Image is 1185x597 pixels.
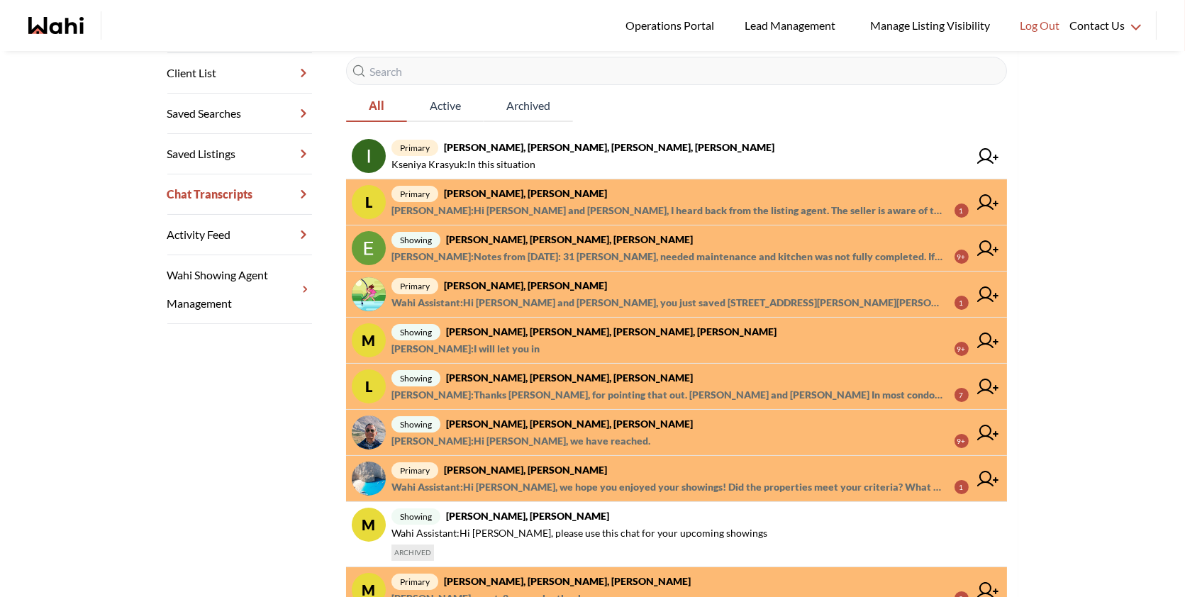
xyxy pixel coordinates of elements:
div: 9+ [955,342,969,356]
span: Operations Portal [625,16,719,35]
span: Lead Management [745,16,840,35]
a: Lshowing[PERSON_NAME], [PERSON_NAME], [PERSON_NAME][PERSON_NAME]:Thanks [PERSON_NAME], for pointi... [346,364,1007,410]
a: showing[PERSON_NAME], [PERSON_NAME], [PERSON_NAME][PERSON_NAME]:Notes from [DATE]: 31 [PERSON_NAM... [346,225,1007,272]
strong: [PERSON_NAME], [PERSON_NAME] [444,187,607,199]
a: Activity Feed [167,215,312,255]
a: primary[PERSON_NAME], [PERSON_NAME]Wahi Assistant:Hi [PERSON_NAME] and [PERSON_NAME], you just sa... [346,272,1007,318]
img: chat avatar [352,231,386,265]
img: chat avatar [352,139,386,173]
a: showing[PERSON_NAME], [PERSON_NAME], [PERSON_NAME][PERSON_NAME]:Hi [PERSON_NAME], we have reached.9+ [346,410,1007,456]
span: [PERSON_NAME] : Thanks [PERSON_NAME], for pointing that out. [PERSON_NAME] and [PERSON_NAME] In m... [391,386,943,403]
a: primary[PERSON_NAME], [PERSON_NAME]Wahi Assistant:Hi [PERSON_NAME], we hope you enjoyed your show... [346,456,1007,502]
span: primary [391,574,438,590]
span: [PERSON_NAME] : Notes from [DATE]: 31 [PERSON_NAME], needed maintenance and kitchen was not fully... [391,248,943,265]
div: M [352,323,386,357]
div: 1 [955,480,969,494]
span: primary [391,278,438,294]
span: primary [391,462,438,479]
div: 9+ [955,434,969,448]
a: Mshowing[PERSON_NAME], [PERSON_NAME]Wahi Assistant:Hi [PERSON_NAME], please use this chat for you... [346,502,1007,567]
strong: [PERSON_NAME], [PERSON_NAME], [PERSON_NAME] [446,418,693,430]
div: 7 [955,388,969,402]
span: showing [391,232,440,248]
div: 1 [955,203,969,218]
strong: [PERSON_NAME], [PERSON_NAME], [PERSON_NAME] [446,233,693,245]
a: Wahi homepage [28,17,84,34]
button: All [346,91,407,122]
span: Log Out [1020,16,1059,35]
a: Saved Listings [167,134,312,174]
span: ARCHIVED [391,545,434,561]
a: Client List [167,53,312,94]
span: showing [391,370,440,386]
span: primary [391,140,438,156]
span: [PERSON_NAME] : Hi [PERSON_NAME], we have reached. [391,433,650,450]
span: [PERSON_NAME] : I will let you in [391,340,540,357]
div: 1 [955,296,969,310]
span: Wahi Assistant : Hi [PERSON_NAME], we hope you enjoyed your showings! Did the properties meet you... [391,479,943,496]
span: showing [391,416,440,433]
strong: [PERSON_NAME], [PERSON_NAME], [PERSON_NAME] [446,372,693,384]
a: Mshowing[PERSON_NAME], [PERSON_NAME], [PERSON_NAME], [PERSON_NAME][PERSON_NAME]:I will let you in9+ [346,318,1007,364]
strong: [PERSON_NAME], [PERSON_NAME], [PERSON_NAME], [PERSON_NAME] [444,141,774,153]
div: 9+ [955,250,969,264]
span: Manage Listing Visibility [866,16,994,35]
span: All [346,91,407,121]
strong: [PERSON_NAME], [PERSON_NAME], [PERSON_NAME], [PERSON_NAME] [446,325,777,337]
span: showing [391,508,440,525]
span: primary [391,186,438,202]
img: chat avatar [352,277,386,311]
button: Archived [484,91,573,122]
img: chat avatar [352,462,386,496]
strong: [PERSON_NAME], [PERSON_NAME] [444,279,607,291]
strong: [PERSON_NAME], [PERSON_NAME], [PERSON_NAME] [444,575,691,587]
span: [PERSON_NAME] : Hi [PERSON_NAME] and [PERSON_NAME], I heard back from the listing agent. The sell... [391,202,943,219]
input: Search [346,57,1007,85]
span: Active [407,91,484,121]
span: showing [391,324,440,340]
a: Wahi Showing Agent Management [167,255,312,324]
div: L [352,369,386,403]
span: Wahi Assistant : Hi [PERSON_NAME], please use this chat for your upcoming showings [391,525,767,542]
strong: [PERSON_NAME], [PERSON_NAME] [446,510,609,522]
span: Wahi Assistant : Hi [PERSON_NAME] and [PERSON_NAME], you just saved [STREET_ADDRESS][PERSON_NAME]... [391,294,943,311]
div: M [352,508,386,542]
a: primary[PERSON_NAME], [PERSON_NAME], [PERSON_NAME], [PERSON_NAME]Kseniya Krasyuk:In this situation [346,133,1007,179]
strong: [PERSON_NAME], [PERSON_NAME] [444,464,607,476]
button: Active [407,91,484,122]
img: chat avatar [352,415,386,450]
a: Saved Searches [167,94,312,134]
a: Lprimary[PERSON_NAME], [PERSON_NAME][PERSON_NAME]:Hi [PERSON_NAME] and [PERSON_NAME], I heard bac... [346,179,1007,225]
span: Archived [484,91,573,121]
a: Chat Transcripts [167,174,312,215]
div: L [352,185,386,219]
span: Kseniya Krasyuk : In this situation [391,156,535,173]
